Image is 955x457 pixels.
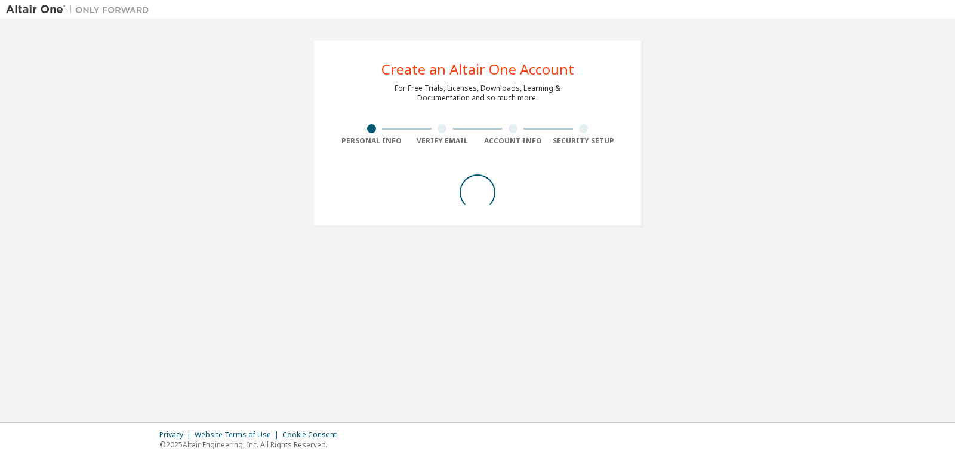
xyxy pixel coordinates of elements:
[478,136,549,146] div: Account Info
[282,430,344,440] div: Cookie Consent
[159,440,344,450] p: © 2025 Altair Engineering, Inc. All Rights Reserved.
[195,430,282,440] div: Website Terms of Use
[6,4,155,16] img: Altair One
[407,136,478,146] div: Verify Email
[381,62,574,76] div: Create an Altair One Account
[395,84,560,103] div: For Free Trials, Licenses, Downloads, Learning & Documentation and so much more.
[336,136,407,146] div: Personal Info
[159,430,195,440] div: Privacy
[549,136,620,146] div: Security Setup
